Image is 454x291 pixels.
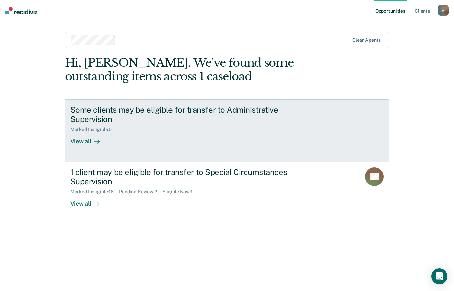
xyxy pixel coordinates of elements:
div: Hi, [PERSON_NAME]. We’ve found some outstanding items across 1 caseload [65,56,324,83]
button: w [438,5,449,16]
div: Clear agents [352,37,381,43]
div: Marked Ineligible : 5 [70,127,117,132]
div: Some clients may be eligible for transfer to Administrative Supervision [70,105,305,124]
div: Eligible Now : 1 [162,189,198,195]
div: Pending Review : 2 [119,189,162,195]
div: View all [70,132,108,145]
a: Some clients may be eligible for transfer to Administrative SupervisionMarked Ineligible:5View all [65,99,389,162]
div: 1 client may be eligible for transfer to Special Circumstances Supervision [70,167,305,187]
div: View all [70,195,108,208]
a: 1 client may be eligible for transfer to Special Circumstances SupervisionMarked Ineligible:16Pen... [65,162,389,224]
img: Recidiviz [5,7,37,14]
div: Marked Ineligible : 16 [70,189,119,195]
div: Open Intercom Messenger [431,268,447,284]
